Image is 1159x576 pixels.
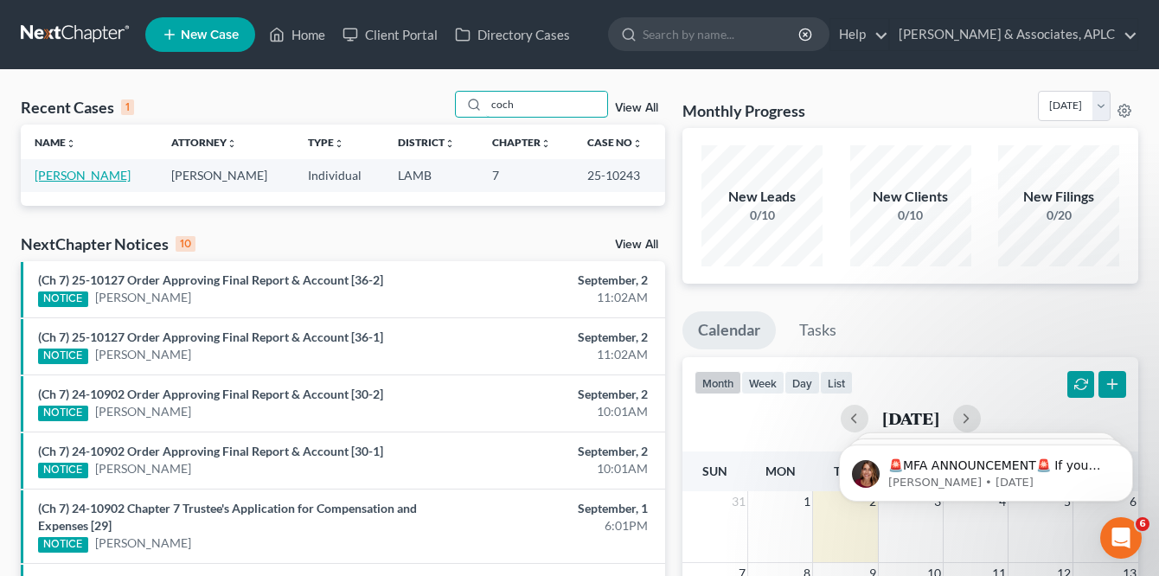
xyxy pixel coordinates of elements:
[457,346,649,363] div: 11:02AM
[334,19,446,50] a: Client Portal
[121,99,134,115] div: 1
[850,207,971,224] div: 0/10
[820,371,853,394] button: list
[643,18,801,50] input: Search by name...
[95,346,191,363] a: [PERSON_NAME]
[38,387,383,401] a: (Ch 7) 24-10902 Order Approving Final Report & Account [30-2]
[95,534,191,552] a: [PERSON_NAME]
[682,100,805,121] h3: Monthly Progress
[615,102,658,114] a: View All
[457,386,649,403] div: September, 2
[181,29,239,42] span: New Case
[38,444,383,458] a: (Ch 7) 24-10902 Order Approving Final Report & Account [30-1]
[830,19,888,50] a: Help
[384,159,477,191] td: LAMB
[38,349,88,364] div: NOTICE
[541,138,551,149] i: unfold_more
[741,371,784,394] button: week
[632,138,643,149] i: unfold_more
[457,500,649,517] div: September, 1
[157,159,294,191] td: [PERSON_NAME]
[478,159,574,191] td: 7
[95,460,191,477] a: [PERSON_NAME]
[702,464,727,478] span: Sun
[457,403,649,420] div: 10:01AM
[765,464,796,478] span: Mon
[587,136,643,149] a: Case Nounfold_more
[730,491,747,512] span: 31
[227,138,237,149] i: unfold_more
[695,371,741,394] button: month
[308,136,344,149] a: Typeunfold_more
[38,272,383,287] a: (Ch 7) 25-10127 Order Approving Final Report & Account [36-2]
[260,19,334,50] a: Home
[784,371,820,394] button: day
[615,239,658,251] a: View All
[457,272,649,289] div: September, 2
[802,491,812,512] span: 1
[294,159,384,191] td: Individual
[171,136,237,149] a: Attorneyunfold_more
[998,187,1119,207] div: New Filings
[38,463,88,478] div: NOTICE
[38,537,88,553] div: NOTICE
[176,236,195,252] div: 10
[682,311,776,349] a: Calendar
[457,329,649,346] div: September, 2
[35,168,131,182] a: [PERSON_NAME]
[701,187,823,207] div: New Leads
[38,501,417,533] a: (Ch 7) 24-10902 Chapter 7 Trustee's Application for Compensation and Expenses [29]
[457,443,649,460] div: September, 2
[784,311,852,349] a: Tasks
[38,291,88,307] div: NOTICE
[445,138,455,149] i: unfold_more
[95,289,191,306] a: [PERSON_NAME]
[95,403,191,420] a: [PERSON_NAME]
[492,136,551,149] a: Chapterunfold_more
[701,207,823,224] div: 0/10
[446,19,579,50] a: Directory Cases
[38,330,383,344] a: (Ch 7) 25-10127 Order Approving Final Report & Account [36-1]
[457,289,649,306] div: 11:02AM
[998,207,1119,224] div: 0/20
[21,234,195,254] div: NextChapter Notices
[35,136,76,149] a: Nameunfold_more
[66,138,76,149] i: unfold_more
[21,97,134,118] div: Recent Cases
[38,406,88,421] div: NOTICE
[573,159,665,191] td: 25-10243
[813,408,1159,529] iframe: Intercom notifications message
[334,138,344,149] i: unfold_more
[398,136,455,149] a: Districtunfold_more
[850,187,971,207] div: New Clients
[457,517,649,534] div: 6:01PM
[1136,517,1149,531] span: 6
[1100,517,1142,559] iframe: Intercom live chat
[457,460,649,477] div: 10:01AM
[486,92,607,117] input: Search by name...
[890,19,1137,50] a: [PERSON_NAME] & Associates, APLC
